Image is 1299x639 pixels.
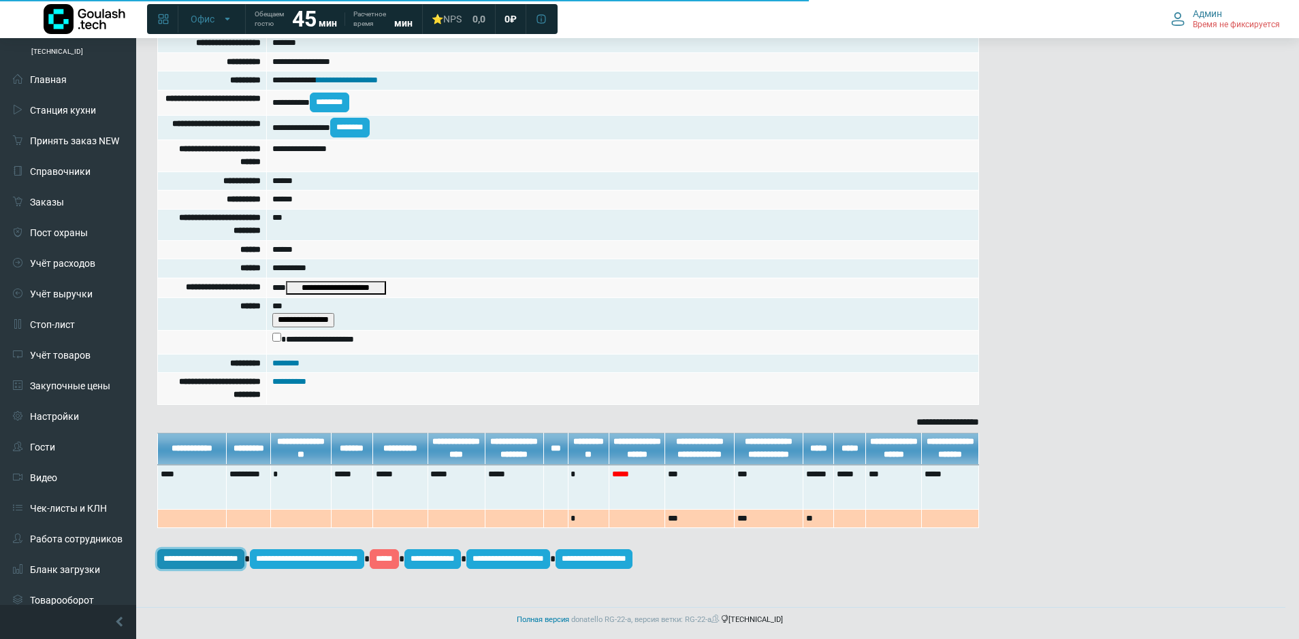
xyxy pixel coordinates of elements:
[443,14,462,24] span: NPS
[571,615,721,624] span: donatello RG-22-a, версия ветки: RG-22-a
[517,615,569,624] a: Полная версия
[255,10,284,29] span: Обещаем гостю
[423,7,494,31] a: ⭐NPS 0,0
[510,13,517,25] span: ₽
[44,4,125,34] img: Логотип компании Goulash.tech
[496,7,525,31] a: 0 ₽
[394,18,413,29] span: мин
[14,607,1285,633] footer: [TECHNICAL_ID]
[246,7,421,31] a: Обещаем гостю 45 мин Расчетное время мин
[182,8,241,30] button: Офис
[191,13,214,25] span: Офис
[504,13,510,25] span: 0
[1193,7,1222,20] span: Админ
[353,10,386,29] span: Расчетное время
[319,18,337,29] span: мин
[432,13,462,25] div: ⭐
[1163,5,1288,33] button: Админ Время не фиксируется
[292,6,317,32] strong: 45
[1193,20,1280,31] span: Время не фиксируется
[472,13,485,25] span: 0,0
